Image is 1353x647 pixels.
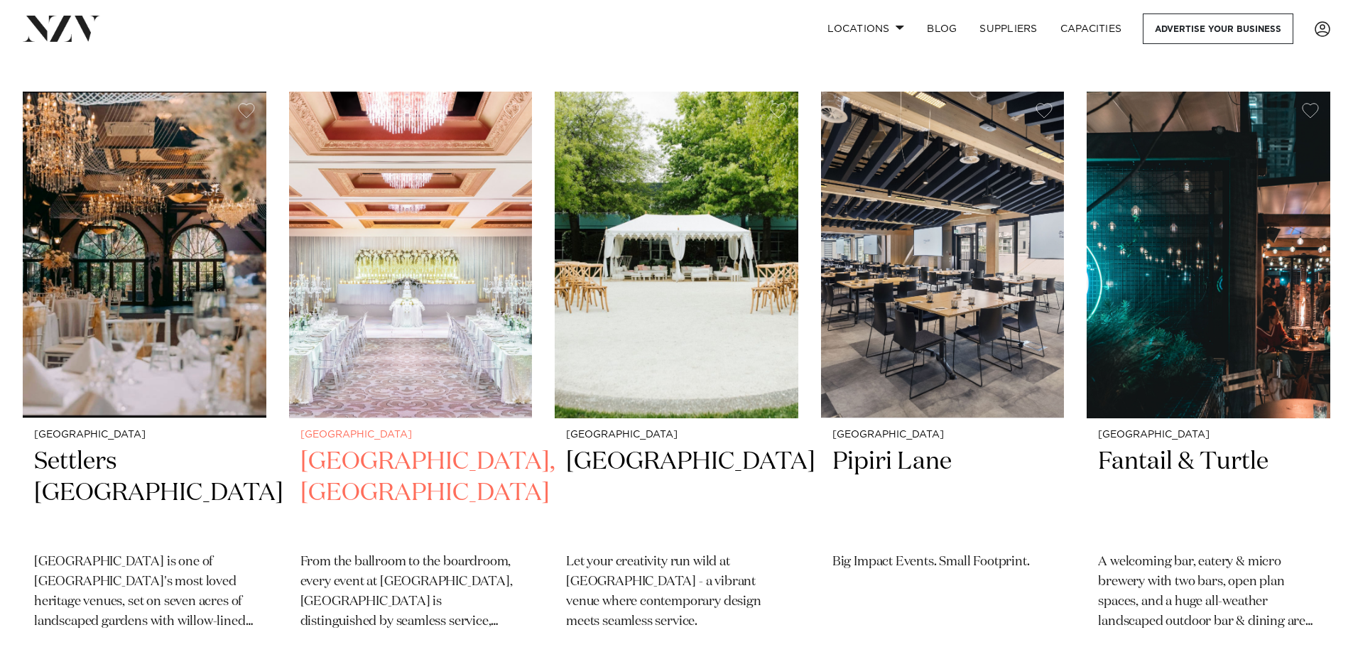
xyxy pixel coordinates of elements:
[1098,446,1319,542] h2: Fantail & Turtle
[566,430,787,440] small: [GEOGRAPHIC_DATA]
[915,13,968,44] a: BLOG
[300,446,521,542] h2: [GEOGRAPHIC_DATA], [GEOGRAPHIC_DATA]
[566,553,787,632] p: Let your creativity run wild at [GEOGRAPHIC_DATA] - a vibrant venue where contemporary design mee...
[34,430,255,440] small: [GEOGRAPHIC_DATA]
[23,16,100,41] img: nzv-logo.png
[300,430,521,440] small: [GEOGRAPHIC_DATA]
[832,553,1053,572] p: Big Impact Events. Small Footprint.
[300,553,521,632] p: From the ballroom to the boardroom, every event at [GEOGRAPHIC_DATA], [GEOGRAPHIC_DATA] is distin...
[1049,13,1134,44] a: Capacities
[832,430,1053,440] small: [GEOGRAPHIC_DATA]
[968,13,1048,44] a: SUPPLIERS
[1143,13,1293,44] a: Advertise your business
[1098,553,1319,632] p: A welcoming bar, eatery & micro brewery with two bars, open plan spaces, and a huge all-weather l...
[34,446,255,542] h2: Settlers [GEOGRAPHIC_DATA]
[566,446,787,542] h2: [GEOGRAPHIC_DATA]
[832,446,1053,542] h2: Pipiri Lane
[1098,430,1319,440] small: [GEOGRAPHIC_DATA]
[816,13,915,44] a: Locations
[34,553,255,632] p: [GEOGRAPHIC_DATA] is one of [GEOGRAPHIC_DATA]'s most loved heritage venues, set on seven acres of...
